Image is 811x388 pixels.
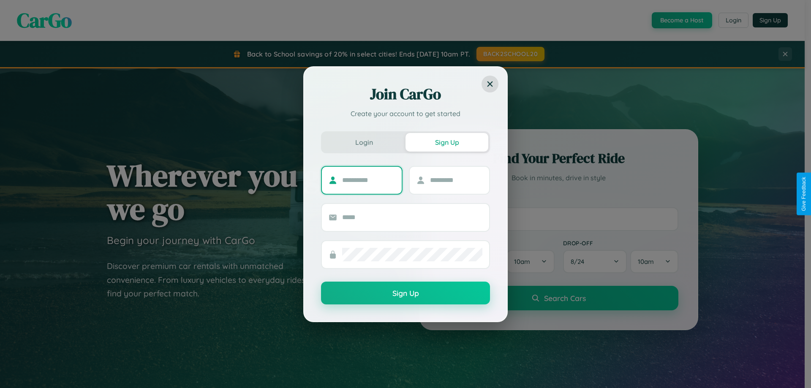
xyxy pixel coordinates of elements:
[323,133,405,152] button: Login
[321,282,490,304] button: Sign Up
[321,84,490,104] h2: Join CarGo
[801,177,807,211] div: Give Feedback
[321,109,490,119] p: Create your account to get started
[405,133,488,152] button: Sign Up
